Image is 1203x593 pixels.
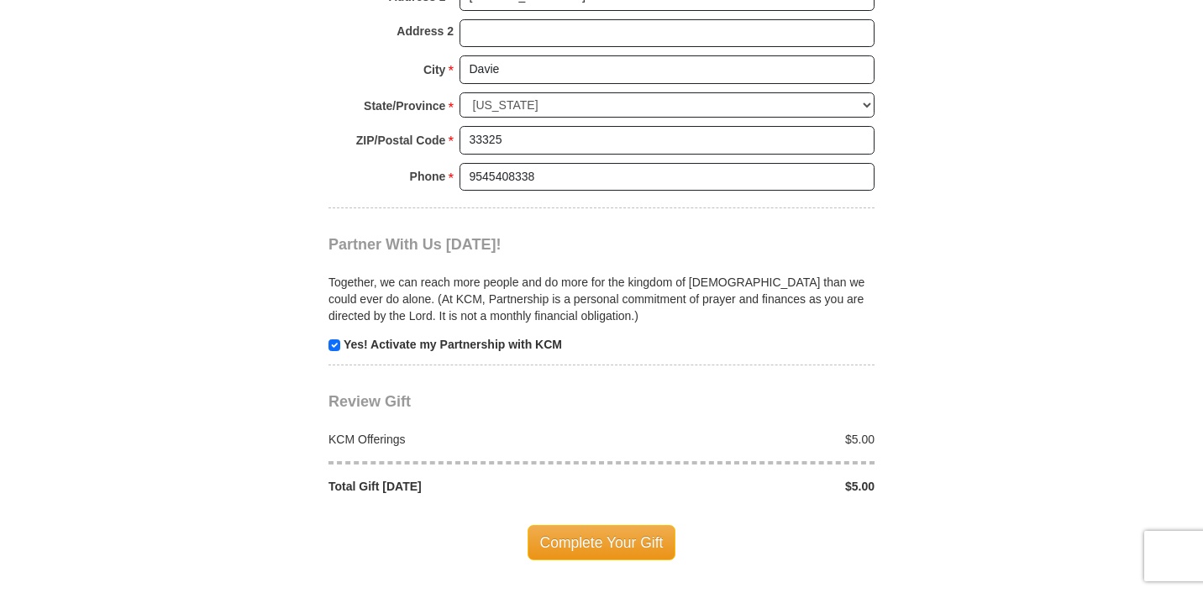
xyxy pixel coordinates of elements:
[320,478,602,495] div: Total Gift [DATE]
[364,94,445,118] strong: State/Province
[320,431,602,448] div: KCM Offerings
[410,165,446,188] strong: Phone
[356,129,446,152] strong: ZIP/Postal Code
[601,431,884,448] div: $5.00
[423,58,445,81] strong: City
[528,525,676,560] span: Complete Your Gift
[397,19,454,43] strong: Address 2
[328,393,411,410] span: Review Gift
[328,236,502,253] span: Partner With Us [DATE]!
[344,338,562,351] strong: Yes! Activate my Partnership with KCM
[328,274,875,324] p: Together, we can reach more people and do more for the kingdom of [DEMOGRAPHIC_DATA] than we coul...
[601,478,884,495] div: $5.00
